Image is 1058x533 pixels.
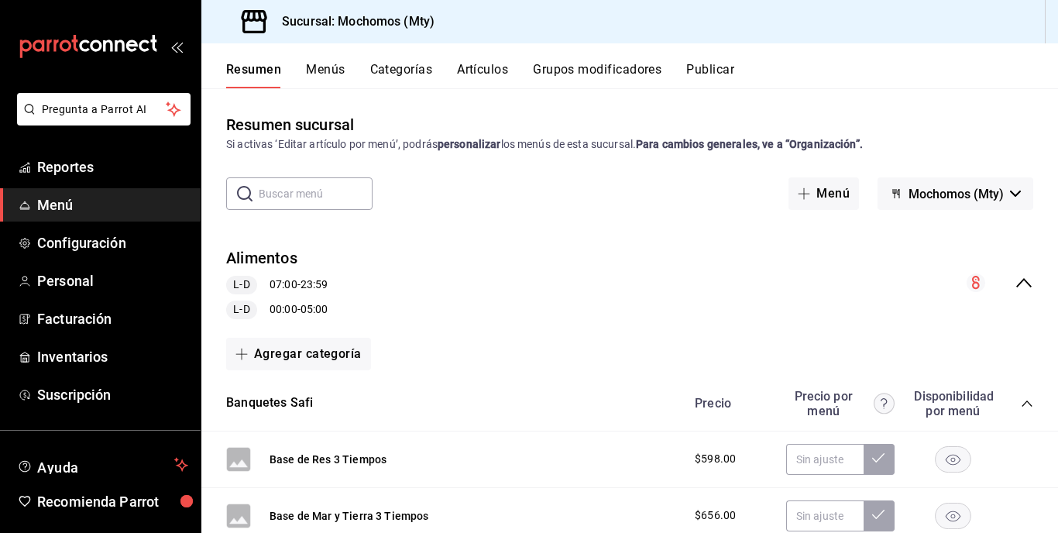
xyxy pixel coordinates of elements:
[42,101,167,118] span: Pregunta a Parrot AI
[679,396,778,411] div: Precio
[226,301,328,319] div: 00:00 - 05:00
[695,507,736,524] span: $656.00
[226,113,354,136] div: Resumen sucursal
[370,62,433,88] button: Categorías
[909,187,1004,201] span: Mochomos (Mty)
[786,500,864,531] input: Sin ajuste
[37,456,168,474] span: Ayuda
[695,451,736,467] span: $598.00
[270,508,429,524] button: Base de Mar y Tierra 3 Tiempos
[914,389,991,418] div: Disponibilidad por menú
[457,62,508,88] button: Artículos
[259,178,373,209] input: Buscar menú
[226,62,1058,88] div: navigation tabs
[37,384,188,405] span: Suscripción
[37,270,188,291] span: Personal
[1021,397,1033,410] button: collapse-category-row
[11,112,191,129] a: Pregunta a Parrot AI
[37,491,188,512] span: Recomienda Parrot
[306,62,345,88] button: Menús
[37,194,188,215] span: Menú
[226,276,328,294] div: 07:00 - 23:59
[170,40,183,53] button: open_drawer_menu
[878,177,1033,210] button: Mochomos (Mty)
[226,394,313,412] button: Banquetes Safi
[788,177,859,210] button: Menú
[533,62,661,88] button: Grupos modificadores
[226,247,297,270] button: Alimentos
[17,93,191,126] button: Pregunta a Parrot AI
[227,277,256,293] span: L-D
[227,301,256,318] span: L-D
[201,235,1058,332] div: collapse-menu-row
[636,138,863,150] strong: Para cambios generales, ve a “Organización”.
[786,389,895,418] div: Precio por menú
[786,444,864,475] input: Sin ajuste
[686,62,734,88] button: Publicar
[438,138,501,150] strong: personalizar
[37,308,188,329] span: Facturación
[226,62,281,88] button: Resumen
[37,346,188,367] span: Inventarios
[226,338,371,370] button: Agregar categoría
[226,136,1033,153] div: Si activas ‘Editar artículo por menú’, podrás los menús de esta sucursal.
[37,156,188,177] span: Reportes
[270,452,386,467] button: Base de Res 3 Tiempos
[37,232,188,253] span: Configuración
[270,12,435,31] h3: Sucursal: Mochomos (Mty)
